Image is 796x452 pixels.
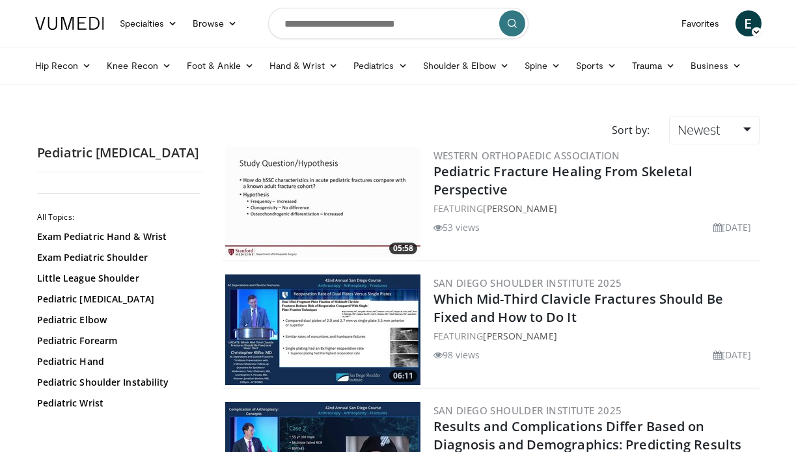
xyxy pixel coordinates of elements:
[37,251,197,264] a: Exam Pediatric Shoulder
[433,329,757,343] div: FEATURING
[225,147,420,258] img: dd388e6d-4c55-46bc-88fa-d80e2d2c6bfa.300x170_q85_crop-smart_upscale.jpg
[433,290,723,326] a: Which Mid-Third Clavicle Fractures Should Be Fixed and How to Do It
[112,10,185,36] a: Specialties
[37,230,197,243] a: Exam Pediatric Hand & Wrist
[35,17,104,30] img: VuMedi Logo
[99,53,179,79] a: Knee Recon
[225,147,420,258] a: 05:58
[37,397,197,410] a: Pediatric Wrist
[669,116,759,144] a: Newest
[179,53,262,79] a: Foot & Ankle
[37,376,197,389] a: Pediatric Shoulder Instability
[27,53,100,79] a: Hip Recon
[415,53,517,79] a: Shoulder & Elbow
[268,8,528,39] input: Search topics, interventions
[37,334,197,347] a: Pediatric Forearm
[37,212,200,222] h2: All Topics:
[678,121,721,139] span: Newest
[433,348,480,362] li: 98 views
[262,53,346,79] a: Hand & Wrist
[37,355,197,368] a: Pediatric Hand
[483,330,556,342] a: [PERSON_NAME]
[674,10,728,36] a: Favorites
[683,53,749,79] a: Business
[185,10,245,36] a: Browse
[37,293,197,306] a: Pediatric [MEDICAL_DATA]
[433,220,480,234] li: 53 views
[433,404,622,417] a: San Diego Shoulder Institute 2025
[37,313,197,326] a: Pediatric Elbow
[389,243,417,254] span: 05:58
[389,370,417,382] span: 06:11
[37,272,197,285] a: Little League Shoulder
[713,220,752,234] li: [DATE]
[624,53,683,79] a: Trauma
[37,144,203,161] h2: Pediatric [MEDICAL_DATA]
[517,53,568,79] a: Spine
[483,202,556,215] a: [PERSON_NAME]
[433,163,693,198] a: Pediatric Fracture Healing From Skeletal Perspective
[433,202,757,215] div: FEATURING
[602,116,659,144] div: Sort by:
[225,274,420,385] img: ee1c72cc-f612-43ce-97b0-b87387a4befa.300x170_q85_crop-smart_upscale.jpg
[433,149,620,162] a: Western Orthopaedic Association
[225,274,420,385] a: 06:11
[568,53,624,79] a: Sports
[735,10,762,36] a: E
[433,276,622,289] a: San Diego Shoulder Institute 2025
[713,348,752,362] li: [DATE]
[346,53,415,79] a: Pediatrics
